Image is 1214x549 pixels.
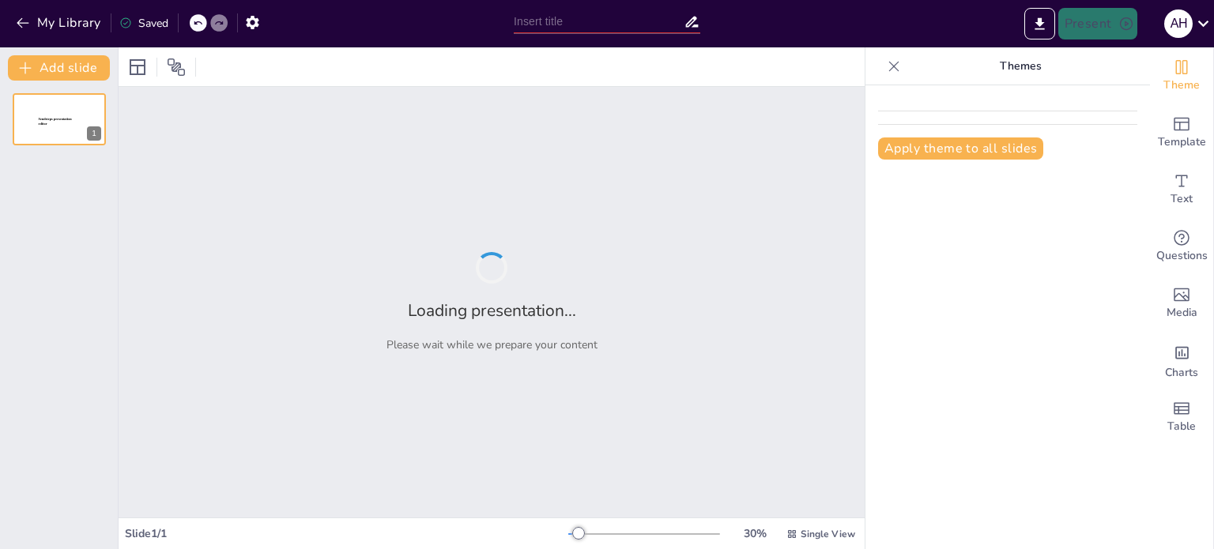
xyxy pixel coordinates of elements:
[907,47,1134,85] p: Themes
[1167,418,1196,435] span: Table
[39,118,72,126] span: Sendsteps presentation editor
[1150,218,1213,275] div: Get real-time input from your audience
[1150,104,1213,161] div: Add ready made slides
[1167,304,1197,322] span: Media
[125,526,568,541] div: Slide 1 / 1
[167,58,186,77] span: Position
[1156,247,1208,265] span: Questions
[1150,275,1213,332] div: Add images, graphics, shapes or video
[1150,161,1213,218] div: Add text boxes
[1165,364,1198,382] span: Charts
[8,55,110,81] button: Add slide
[386,337,598,352] p: Please wait while we prepare your content
[13,93,106,145] div: 1
[1150,47,1213,104] div: Change the overall theme
[736,526,774,541] div: 30 %
[1171,190,1193,208] span: Text
[1150,389,1213,446] div: Add a table
[1024,8,1055,39] button: Export to PowerPoint
[514,10,684,33] input: Insert title
[878,137,1043,160] button: Apply theme to all slides
[12,10,107,36] button: My Library
[125,55,150,80] div: Layout
[119,16,168,31] div: Saved
[1164,9,1193,38] div: A H
[1163,77,1200,94] span: Theme
[801,528,855,540] span: Single View
[1164,8,1193,39] button: A H
[1158,133,1206,151] span: Template
[1150,332,1213,389] div: Add charts and graphs
[87,126,101,141] div: 1
[408,299,576,322] h2: Loading presentation...
[1058,8,1137,39] button: Present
